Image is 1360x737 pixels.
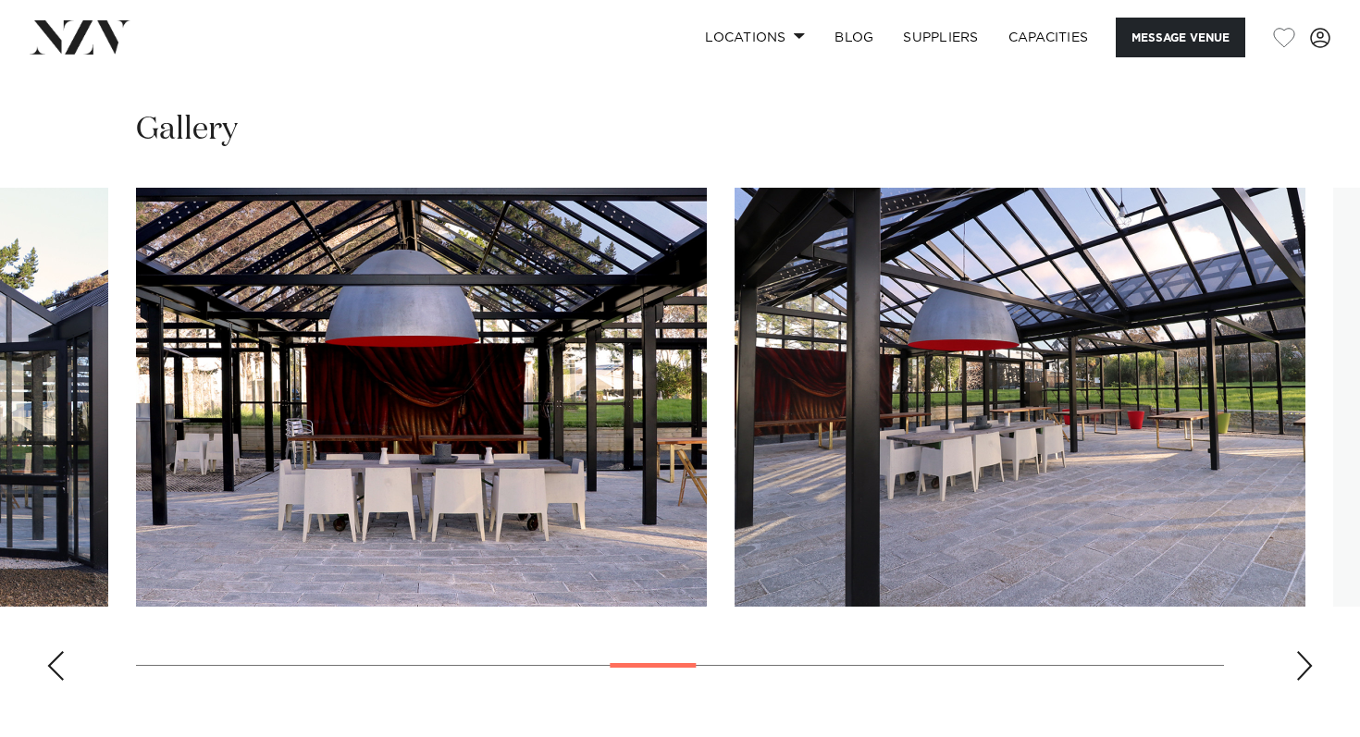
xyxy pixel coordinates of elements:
h2: Gallery [136,109,238,151]
a: Capacities [994,18,1104,57]
img: nzv-logo.png [30,20,130,54]
a: BLOG [820,18,888,57]
swiper-slide: 12 / 23 [735,188,1305,607]
swiper-slide: 11 / 23 [136,188,707,607]
button: Message Venue [1116,18,1245,57]
a: SUPPLIERS [888,18,993,57]
a: Locations [690,18,820,57]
